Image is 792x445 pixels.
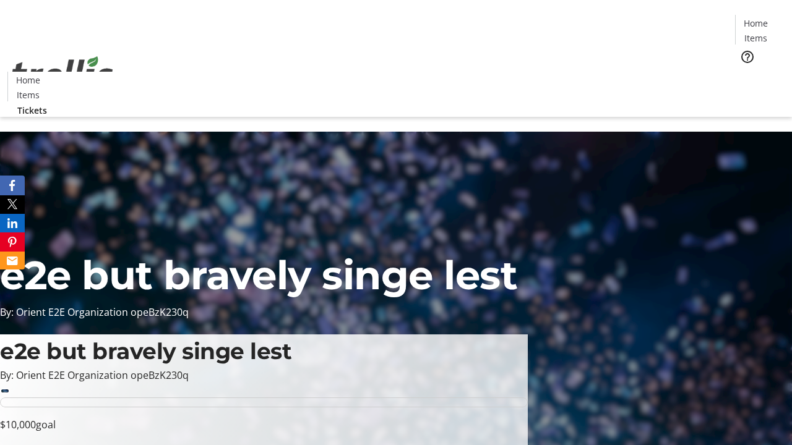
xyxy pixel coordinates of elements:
[7,43,118,104] img: Orient E2E Organization opeBzK230q's Logo
[744,32,767,44] span: Items
[16,74,40,87] span: Home
[744,17,768,30] span: Home
[17,104,47,117] span: Tickets
[735,44,760,69] button: Help
[8,88,48,101] a: Items
[735,72,785,85] a: Tickets
[8,74,48,87] a: Home
[7,104,57,117] a: Tickets
[736,32,775,44] a: Items
[736,17,775,30] a: Home
[745,72,775,85] span: Tickets
[17,88,40,101] span: Items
